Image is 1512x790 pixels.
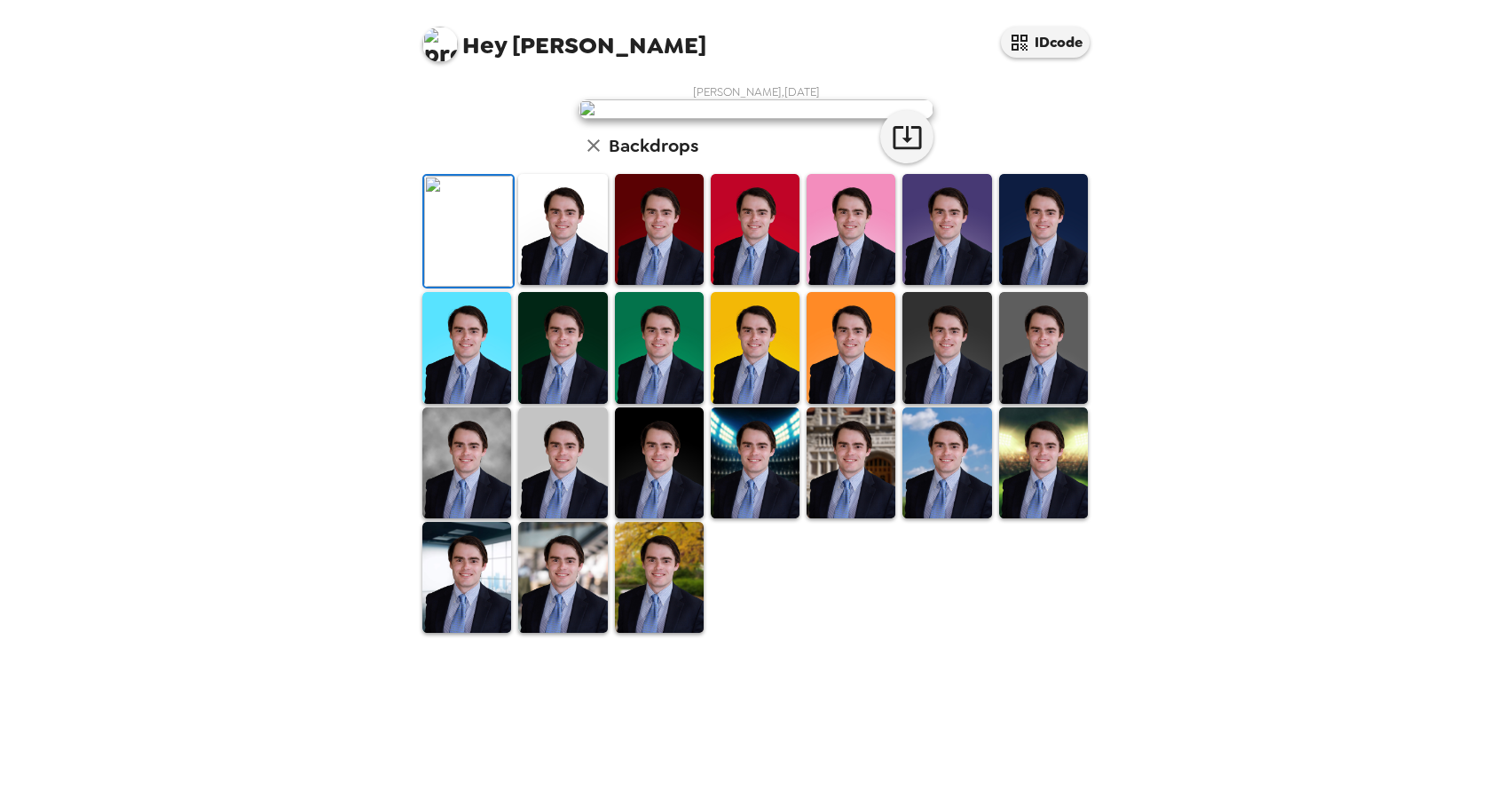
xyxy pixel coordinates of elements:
img: profile pic [422,27,458,62]
button: IDcode [1001,27,1090,58]
span: [PERSON_NAME] , [DATE] [693,84,820,99]
span: Hey [462,29,507,61]
img: Original [424,176,513,287]
img: user [579,99,933,119]
h6: Backdrops [609,131,698,160]
span: [PERSON_NAME] [422,18,706,58]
